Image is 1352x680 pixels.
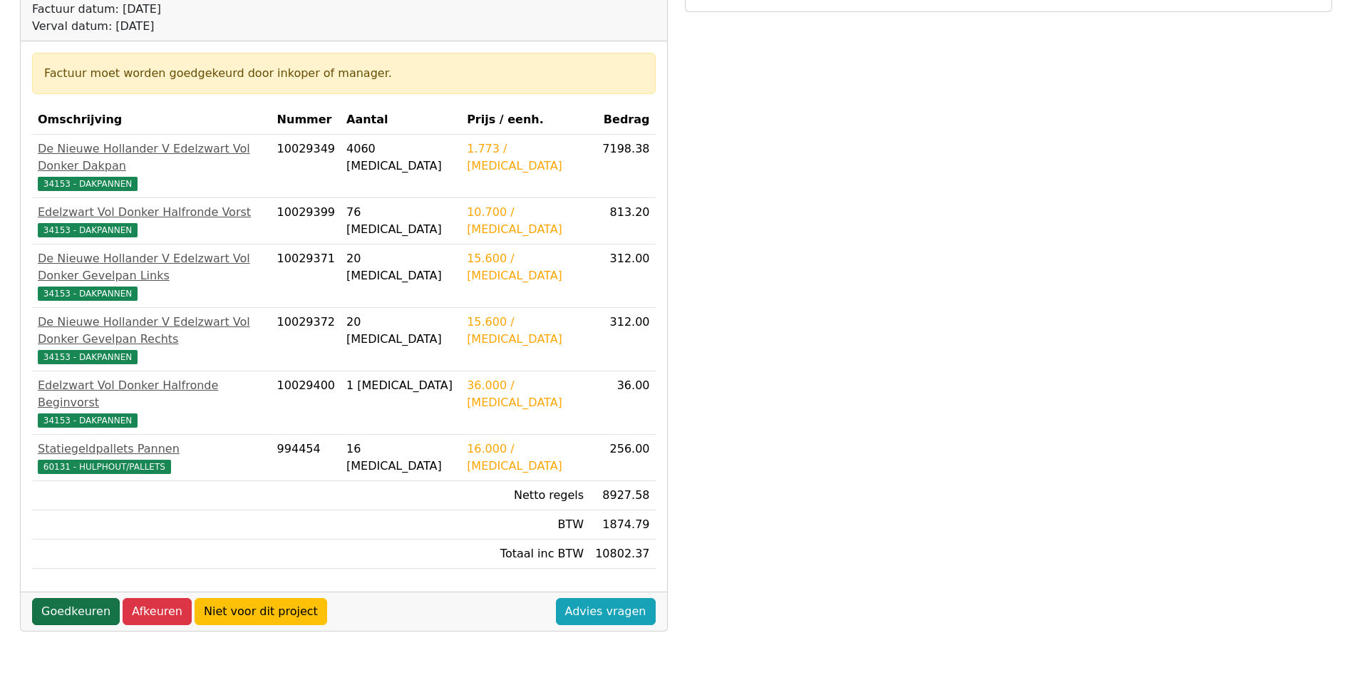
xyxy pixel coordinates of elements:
[272,371,341,435] td: 10029400
[467,441,584,475] div: 16.000 / [MEDICAL_DATA]
[272,198,341,244] td: 10029399
[38,140,266,175] div: De Nieuwe Hollander V Edelzwart Vol Donker Dakpan
[38,460,171,474] span: 60131 - HULPHOUT/PALLETS
[38,223,138,237] span: 34153 - DAKPANNEN
[38,287,138,301] span: 34153 - DAKPANNEN
[461,105,589,135] th: Prijs / eenh.
[195,598,327,625] a: Niet voor dit project
[589,510,655,540] td: 1874.79
[38,377,266,411] div: Edelzwart Vol Donker Halfronde Beginvorst
[467,140,584,175] div: 1.773 / [MEDICAL_DATA]
[556,598,656,625] a: Advies vragen
[38,413,138,428] span: 34153 - DAKPANNEN
[38,140,266,192] a: De Nieuwe Hollander V Edelzwart Vol Donker Dakpan34153 - DAKPANNEN
[272,135,341,198] td: 10029349
[461,540,589,569] td: Totaal inc BTW
[589,371,655,435] td: 36.00
[44,65,644,82] div: Factuur moet worden goedgekeurd door inkoper of manager.
[38,204,266,238] a: Edelzwart Vol Donker Halfronde Vorst34153 - DAKPANNEN
[346,441,455,475] div: 16 [MEDICAL_DATA]
[123,598,192,625] a: Afkeuren
[32,18,366,35] div: Verval datum: [DATE]
[272,105,341,135] th: Nummer
[346,377,455,394] div: 1 [MEDICAL_DATA]
[38,441,266,458] div: Statiegeldpallets Pannen
[589,540,655,569] td: 10802.37
[589,435,655,481] td: 256.00
[38,204,266,221] div: Edelzwart Vol Donker Halfronde Vorst
[589,105,655,135] th: Bedrag
[38,350,138,364] span: 34153 - DAKPANNEN
[589,244,655,308] td: 312.00
[467,204,584,238] div: 10.700 / [MEDICAL_DATA]
[38,377,266,428] a: Edelzwart Vol Donker Halfronde Beginvorst34153 - DAKPANNEN
[38,177,138,191] span: 34153 - DAKPANNEN
[346,140,455,175] div: 4060 [MEDICAL_DATA]
[346,250,455,284] div: 20 [MEDICAL_DATA]
[32,105,272,135] th: Omschrijving
[38,314,266,365] a: De Nieuwe Hollander V Edelzwart Vol Donker Gevelpan Rechts34153 - DAKPANNEN
[346,204,455,238] div: 76 [MEDICAL_DATA]
[467,314,584,348] div: 15.600 / [MEDICAL_DATA]
[467,250,584,284] div: 15.600 / [MEDICAL_DATA]
[341,105,461,135] th: Aantal
[346,314,455,348] div: 20 [MEDICAL_DATA]
[38,441,266,475] a: Statiegeldpallets Pannen60131 - HULPHOUT/PALLETS
[38,250,266,302] a: De Nieuwe Hollander V Edelzwart Vol Donker Gevelpan Links34153 - DAKPANNEN
[38,314,266,348] div: De Nieuwe Hollander V Edelzwart Vol Donker Gevelpan Rechts
[32,1,366,18] div: Factuur datum: [DATE]
[272,244,341,308] td: 10029371
[272,435,341,481] td: 994454
[32,598,120,625] a: Goedkeuren
[589,308,655,371] td: 312.00
[461,510,589,540] td: BTW
[272,308,341,371] td: 10029372
[38,250,266,284] div: De Nieuwe Hollander V Edelzwart Vol Donker Gevelpan Links
[589,481,655,510] td: 8927.58
[589,198,655,244] td: 813.20
[467,377,584,411] div: 36.000 / [MEDICAL_DATA]
[589,135,655,198] td: 7198.38
[461,481,589,510] td: Netto regels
